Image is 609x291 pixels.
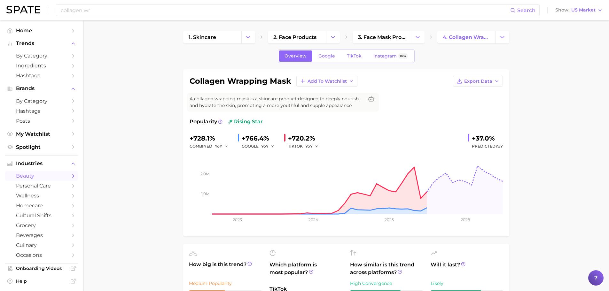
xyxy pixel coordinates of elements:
[453,76,503,87] button: Export Data
[5,96,78,106] a: by Category
[16,131,67,137] span: My Watchlist
[189,261,262,276] span: How big is this trend?
[5,171,78,181] a: beauty
[5,159,78,168] button: Industries
[279,50,312,62] a: Overview
[5,264,78,273] a: Onboarding Videos
[5,61,78,71] a: Ingredients
[305,142,319,150] button: YoY
[16,73,67,79] span: Hashtags
[5,220,78,230] a: grocery
[232,217,242,222] tspan: 2023
[5,142,78,152] a: Spotlight
[16,173,67,179] span: beauty
[341,50,367,62] a: TikTok
[16,161,67,166] span: Industries
[350,280,423,287] div: High Convergence
[190,96,363,109] span: A collagen wrapping mask is a skincare product designed to deeply nourish and hydrate the skin, p...
[269,261,342,282] span: Which platform is most popular?
[373,53,397,59] span: Instagram
[285,53,307,59] span: Overview
[16,252,67,258] span: occasions
[5,230,78,240] a: beverages
[385,217,394,222] tspan: 2025
[308,79,347,84] span: Add to Watchlist
[313,50,340,62] a: Google
[268,31,326,43] a: 2. face products
[16,41,67,46] span: Trends
[190,77,291,85] h1: collagen wrapping mask
[189,280,262,287] div: Medium Popularity
[241,31,255,43] button: Change Category
[288,133,323,143] div: +720.2%
[347,53,362,59] span: TikTok
[411,31,425,43] button: Change Category
[60,5,510,16] input: Search here for a brand, industry, or ingredient
[571,8,596,12] span: US Market
[437,31,496,43] a: 4. collagen wrapping mask
[496,144,503,149] span: YoY
[190,118,217,126] span: Popularity
[16,63,67,69] span: Ingredients
[228,118,263,126] span: rising star
[261,143,269,149] span: YoY
[368,50,413,62] a: InstagramBeta
[5,26,78,35] a: Home
[472,133,503,143] div: +37.0%
[16,98,67,104] span: by Category
[16,118,67,124] span: Posts
[5,181,78,191] a: personal care
[555,8,569,12] span: Show
[16,212,67,218] span: cultural shifts
[228,119,233,124] img: rising star
[5,129,78,139] a: My Watchlist
[460,217,470,222] tspan: 2026
[16,193,67,199] span: wellness
[16,222,67,228] span: grocery
[5,84,78,93] button: Brands
[261,142,275,150] button: YoY
[16,265,67,271] span: Onboarding Videos
[554,6,604,14] button: ShowUS Market
[318,53,335,59] span: Google
[472,142,503,150] span: Predicted
[464,79,492,84] span: Export Data
[16,232,67,238] span: beverages
[326,31,340,43] button: Change Category
[16,242,67,248] span: culinary
[215,142,229,150] button: YoY
[16,86,67,91] span: Brands
[353,31,411,43] a: 3. face mask products
[16,203,67,209] span: homecare
[215,143,222,149] span: YoY
[288,142,323,150] div: TIKTOK
[190,142,233,150] div: combined
[5,276,78,286] a: Help
[190,133,233,143] div: +728.1%
[5,240,78,250] a: culinary
[16,27,67,34] span: Home
[5,250,78,260] a: occasions
[308,217,318,222] tspan: 2024
[431,280,504,287] div: Likely
[496,31,509,43] button: Change Category
[358,34,405,40] span: 3. face mask products
[16,108,67,114] span: Hashtags
[16,53,67,59] span: by Category
[5,71,78,80] a: Hashtags
[5,201,78,211] a: homecare
[443,34,490,40] span: 4. collagen wrapping mask
[431,261,504,276] span: Will it last?
[517,7,535,13] span: Search
[5,191,78,201] a: wellness
[16,278,67,284] span: Help
[242,142,279,150] div: GOOGLE
[242,133,279,143] div: +766.4%
[296,76,357,87] button: Add to Watchlist
[5,39,78,48] button: Trends
[305,143,313,149] span: YoY
[5,51,78,61] a: by Category
[189,34,216,40] span: 1. skincare
[5,211,78,220] a: cultural shifts
[16,144,67,150] span: Spotlight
